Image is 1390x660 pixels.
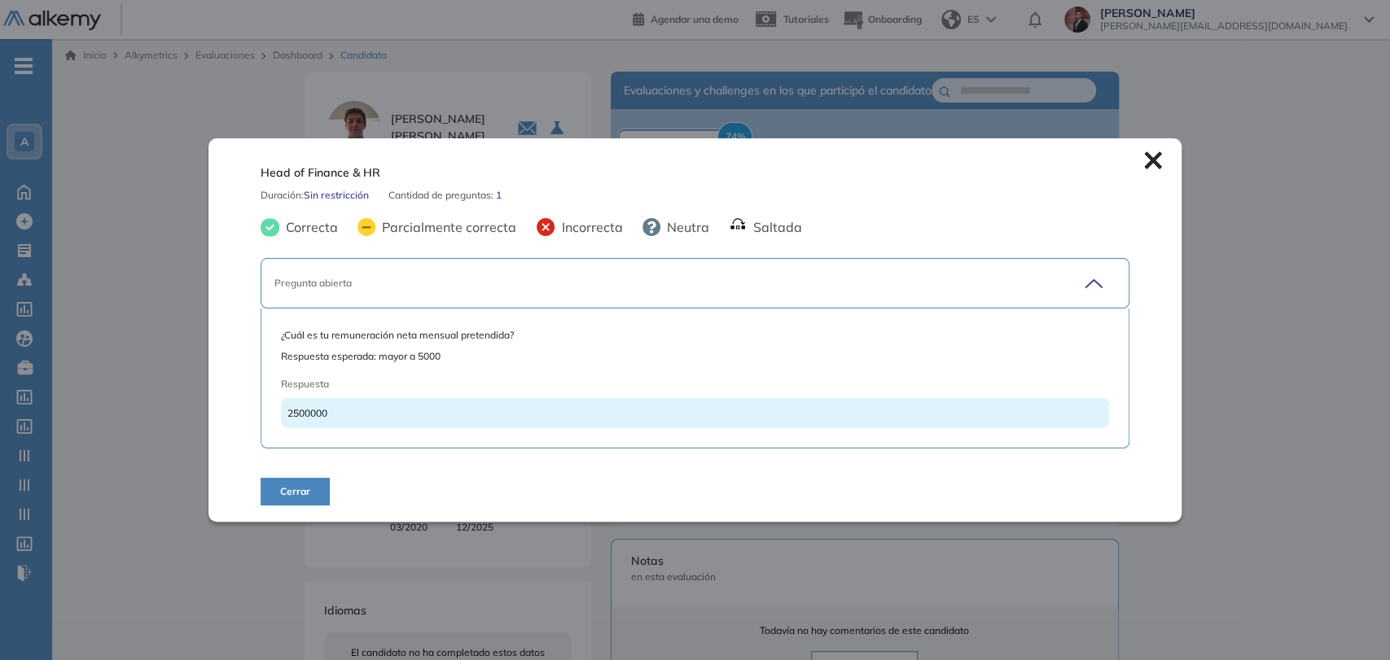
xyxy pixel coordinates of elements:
[496,188,502,203] span: 1
[280,484,310,499] span: Cerrar
[304,188,369,203] span: Sin restricción
[555,217,623,237] span: Incorrecta
[279,217,338,237] span: Correcta
[274,276,1032,291] div: Pregunta abierta
[281,349,1109,364] span: Respuesta esperada: mayor a 5000
[261,478,330,505] button: Cerrar
[747,217,802,237] span: Saltada
[287,407,327,419] span: 2500000
[281,328,1109,343] span: ¿Cuál es tu remuneración neta mensual pretendida?
[261,188,304,203] span: Duración :
[660,217,709,237] span: Neutra
[281,377,1026,391] span: Respuesta
[261,164,380,181] span: Head of Finance & HR
[375,217,516,237] span: Parcialmente correcta
[388,188,496,203] span: Cantidad de preguntas:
